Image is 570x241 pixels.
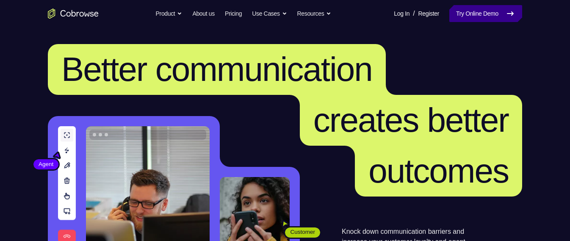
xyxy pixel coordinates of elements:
[313,101,509,139] span: creates better
[449,5,522,22] a: Try Online Demo
[297,5,332,22] button: Resources
[413,8,415,19] span: /
[225,5,242,22] a: Pricing
[252,5,287,22] button: Use Cases
[61,50,372,88] span: Better communication
[48,8,99,19] a: Go to the home page
[156,5,183,22] button: Product
[418,5,439,22] a: Register
[192,5,214,22] a: About us
[394,5,410,22] a: Log In
[368,152,509,190] span: outcomes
